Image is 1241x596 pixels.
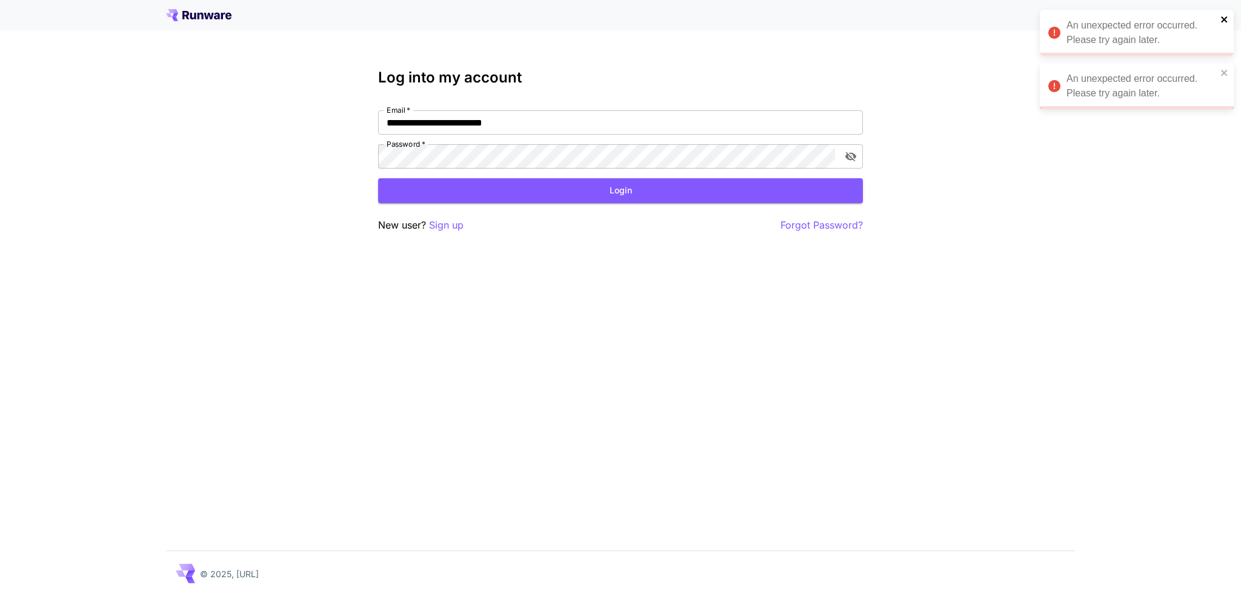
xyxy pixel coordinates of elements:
[378,178,863,203] button: Login
[387,105,410,115] label: Email
[387,139,425,149] label: Password
[378,69,863,86] h3: Log into my account
[1220,68,1229,78] button: close
[1066,72,1217,101] div: An unexpected error occurred. Please try again later.
[378,218,464,233] p: New user?
[1066,18,1217,47] div: An unexpected error occurred. Please try again later.
[840,146,862,167] button: toggle password visibility
[200,568,259,580] p: © 2025, [URL]
[429,218,464,233] button: Sign up
[780,218,863,233] button: Forgot Password?
[1220,15,1229,24] button: close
